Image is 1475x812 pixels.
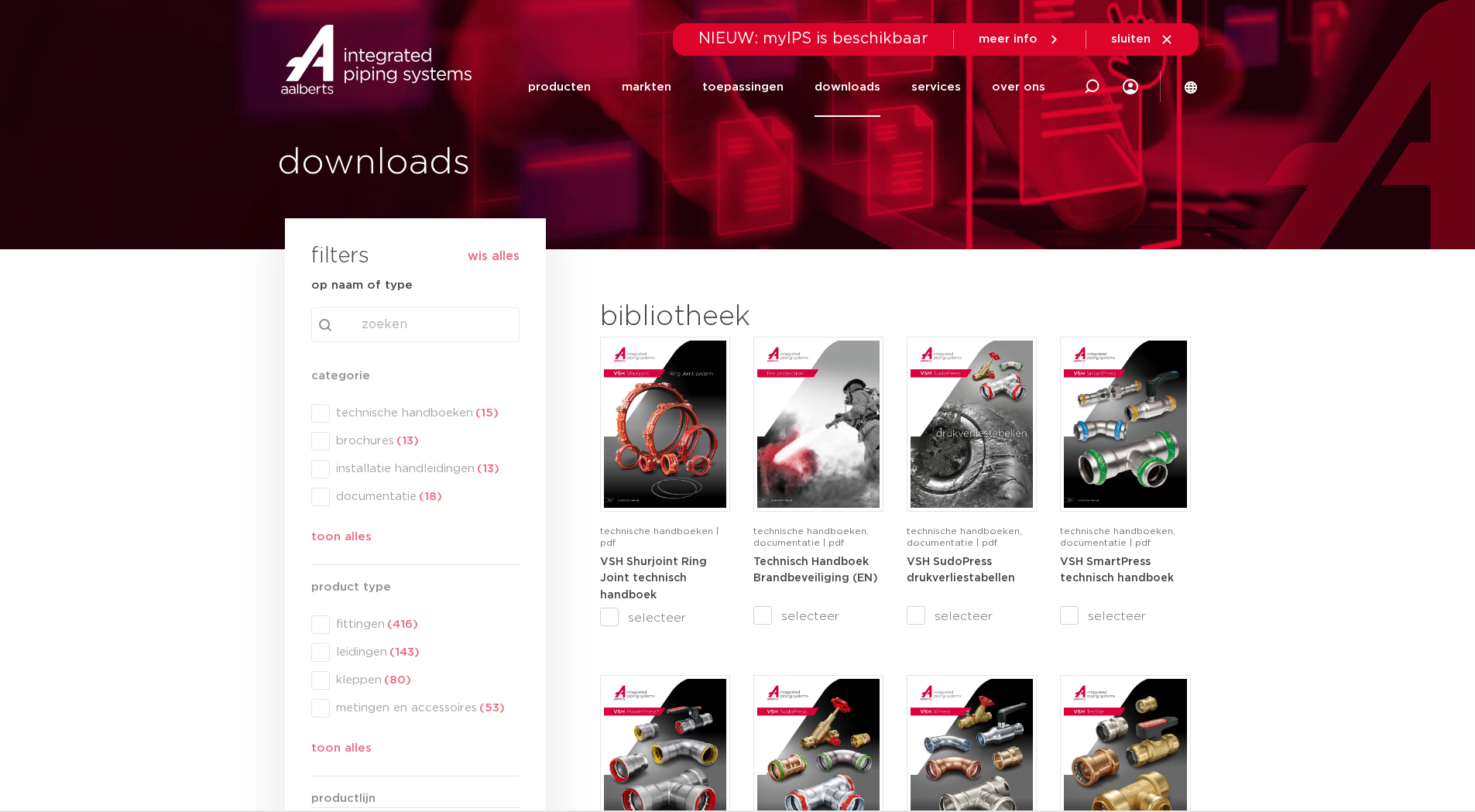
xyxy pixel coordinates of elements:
span: NIEUW: myIPS is beschikbaar [698,31,928,46]
img: VSH-SmartPress_A4TM_5009301_2023_2.0-EN-pdf.jpg [1064,341,1186,508]
nav: Menu [528,57,1045,117]
a: meer info [979,33,1061,46]
span: technische handboeken, documentatie | pdf [753,526,869,547]
h3: filters [311,238,369,276]
a: VSH SudoPress drukverliestabellen [907,556,1015,584]
label: selecteer [753,607,883,625]
img: VSH-SudoPress_A4PLT_5007706_2024-2.0_NL-pdf.jpg [911,341,1033,508]
a: over ons [992,57,1045,117]
a: producten [528,57,591,117]
span: meer info [979,33,1038,45]
img: VSH-Shurjoint-RJ_A4TM_5011380_2025_1.1_EN-pdf.jpg [604,341,726,508]
label: selecteer [1060,607,1190,625]
span: technische handboeken | pdf [600,526,719,547]
a: sluiten [1111,33,1174,46]
h1: downloads [277,139,730,188]
label: selecteer [907,607,1037,625]
a: VSH Shurjoint Ring Joint technisch handboek [600,556,707,601]
span: technische handboeken, documentatie | pdf [1060,526,1175,547]
span: technische handboeken, documentatie | pdf [907,526,1022,547]
a: toepassingen [702,57,784,117]
a: Technisch Handboek Brandbeveiliging (EN) [753,556,878,584]
a: services [911,57,961,117]
a: VSH SmartPress technisch handboek [1060,556,1174,584]
strong: op naam of type [311,279,413,291]
img: FireProtection_A4TM_5007915_2025_2.0_EN-pdf.jpg [757,341,880,508]
span: sluiten [1111,33,1151,45]
label: selecteer [600,608,730,627]
h2: bibliotheek [600,299,876,336]
a: markten [622,57,671,117]
a: downloads [815,57,880,117]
